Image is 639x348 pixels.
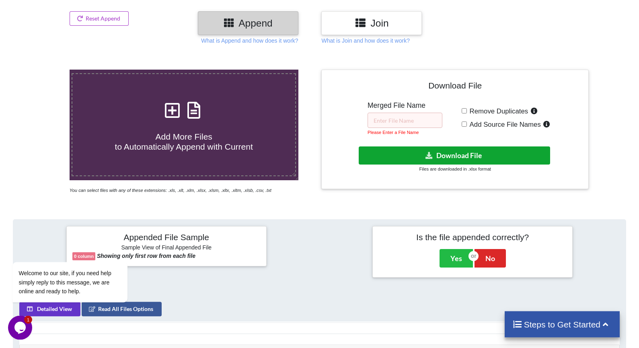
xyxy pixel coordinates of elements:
span: Remove Duplicates [467,107,528,115]
small: Files are downloaded in .xlsx format [419,167,491,171]
span: Add More Files to Automatically Append with Current [115,132,253,151]
h4: Is the file appended correctly? [378,232,567,242]
button: Download File [359,146,550,165]
h4: Download File [327,76,583,99]
p: What is Join and how does it work? [321,37,409,45]
small: Please Enter a File Name [368,130,419,135]
button: No [475,249,506,268]
i: You can select files with any of these extensions: .xls, .xlt, .xlm, .xlsx, .xlsm, .xltx, .xltm, ... [70,188,271,193]
iframe: chat widget [8,189,153,312]
h5: Merged File Name [368,101,442,110]
button: Reset Append [70,11,129,26]
h3: Append [204,17,292,29]
button: Yes [440,249,473,268]
p: What is Append and how does it work? [201,37,298,45]
b: Showing only first row from each file [97,253,195,259]
span: Add Source File Names [467,121,541,128]
h4: Appended File Sample [72,232,261,243]
iframe: chat widget [8,316,34,340]
input: Enter File Name [368,113,442,128]
h4: Steps to Get Started [513,319,612,329]
h3: Join [327,17,416,29]
h6: Sample View of Final Appended File [72,244,261,252]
